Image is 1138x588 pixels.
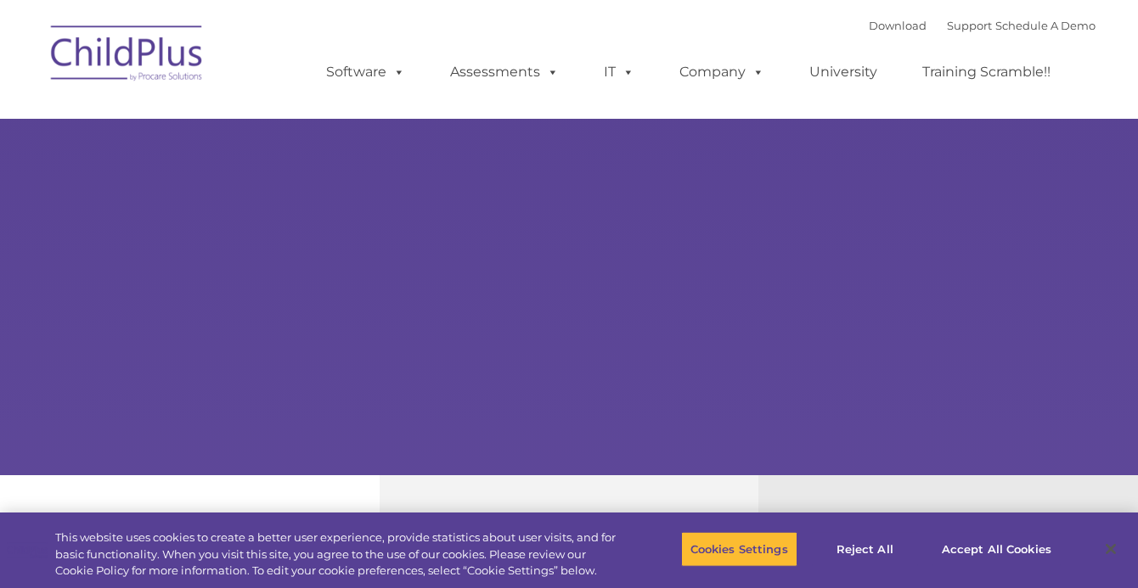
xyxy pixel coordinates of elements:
[812,531,918,567] button: Reject All
[995,19,1096,32] a: Schedule A Demo
[662,55,781,89] a: Company
[433,55,576,89] a: Assessments
[792,55,894,89] a: University
[905,55,1068,89] a: Training Scramble!!
[55,529,626,580] div: This website uses cookies to create a better user experience, provide statistics about user visit...
[869,19,927,32] a: Download
[236,182,308,194] span: Phone number
[236,112,288,125] span: Last name
[42,14,212,98] img: ChildPlus by Procare Solutions
[932,531,1061,567] button: Accept All Cookies
[309,55,422,89] a: Software
[947,19,992,32] a: Support
[869,19,1096,32] font: |
[681,531,797,567] button: Cookies Settings
[587,55,651,89] a: IT
[1092,530,1130,568] button: Close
